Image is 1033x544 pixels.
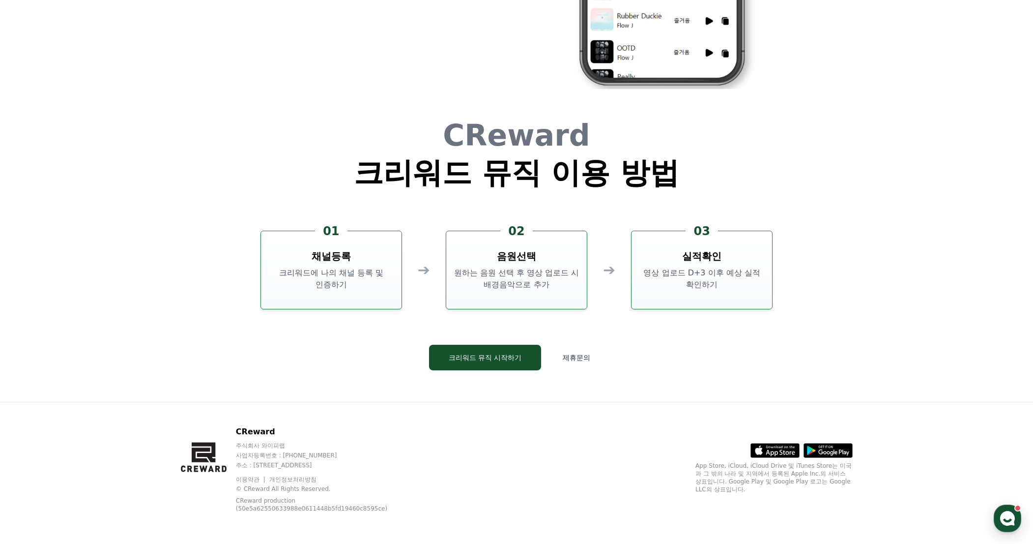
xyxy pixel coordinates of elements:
span: 대화 [90,327,102,335]
h1: 크리워드 뮤직 이용 방법 [354,158,680,187]
button: 크리워드 뮤직 시작하기 [429,345,542,370]
p: 주식회사 와이피랩 [236,442,408,450]
p: 영상 업로드 D+3 이후 예상 실적 확인하기 [635,267,768,291]
p: 원하는 음원 선택 후 영상 업로드 시 배경음악으로 추가 [450,267,583,291]
p: App Store, iCloud, iCloud Drive 및 iTunes Store는 미국과 그 밖의 나라 및 지역에서 등록된 Apple Inc.의 서비스 상표입니다. Goo... [695,462,853,493]
a: 홈 [3,312,65,336]
span: 설정 [152,327,164,334]
a: 개인정보처리방침 [269,476,316,483]
h3: 채널등록 [312,249,351,263]
div: 02 [500,223,532,239]
p: 주소 : [STREET_ADDRESS] [236,461,408,469]
p: 크리워드에 나의 채널 등록 및 인증하기 [265,267,398,291]
button: 제휴문의 [549,345,604,370]
a: 설정 [127,312,189,336]
h3: 실적확인 [682,249,721,263]
div: ➔ [418,261,430,279]
span: 홈 [31,327,37,334]
h3: 음원선택 [497,249,536,263]
p: CReward [236,426,408,438]
a: 이용약관 [236,476,267,483]
a: 대화 [65,312,127,336]
p: CReward production (50e5a62550633988e0611448b5fd19460c8595ce) [236,497,393,513]
div: 03 [686,223,717,239]
p: 사업자등록번호 : [PHONE_NUMBER] [236,452,408,459]
p: © CReward All Rights Reserved. [236,485,408,493]
div: 01 [315,223,347,239]
div: ➔ [603,261,615,279]
h1: CReward [354,121,680,150]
